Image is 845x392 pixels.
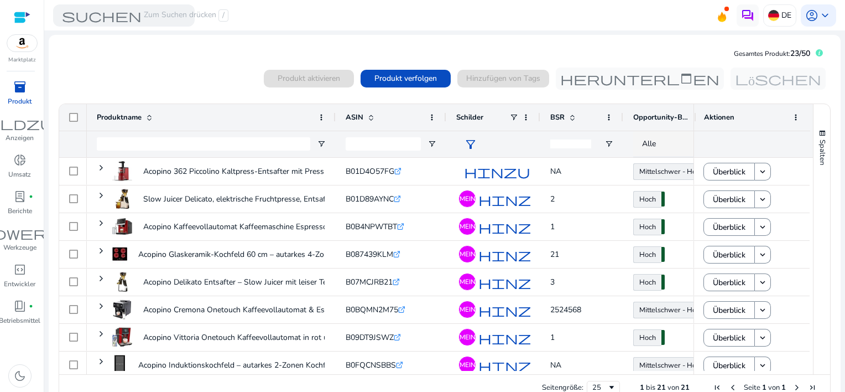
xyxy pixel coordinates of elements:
img: 41+HjKmU02L._AC_US100_.jpg [112,216,132,236]
span: Überblick [713,299,745,322]
p: Entwickler [4,279,35,289]
span: B0FQCNSBBS [346,360,396,370]
span: keyboard_arrow_down [818,9,832,22]
font: Hoch [639,194,656,204]
span: fiber_manual_record [29,194,33,199]
p: Produkt [8,96,32,106]
p: Acopino 362 Piccolino Kaltpress-Entsafter mit Press-Schnecken-Technik,BPA... [143,160,414,183]
p: Acopino Glaskeramik-Kochfeld 60 cm – autarkes 4-Zonen Ceranfeld... [138,243,377,266]
span: dark_mode [13,369,27,383]
font: Mittelschwer - Hoch [639,167,703,177]
button: Überblick [703,329,755,347]
span: MEIN [460,334,476,341]
img: de.svg [768,10,779,21]
button: Produkt verfolgen [361,70,451,87]
span: BSR [550,112,565,122]
p: DE [781,6,791,25]
span: Überblick [713,188,745,211]
span: Gesamtes Produkt: [734,49,790,58]
span: 90.20 [661,330,665,345]
font: Zum Suchen drücken [144,9,216,22]
span: book_4 [13,300,27,313]
span: suchen [62,9,142,22]
span: Überblick [713,244,745,266]
span: MEIN [460,195,476,202]
mat-icon: keyboard_arrow_down [758,194,768,204]
span: 85.13 [661,247,665,262]
p: Berichte [8,206,32,216]
span: filter_alt [464,138,477,151]
span: MEIN [460,306,476,313]
img: 41SPq3nDP7L._AC_SR38,50_.jpg [112,355,127,375]
span: MEIN [460,251,476,257]
span: NA [550,360,561,370]
p: Acopino Induktionskochfeld – autarkes 2-Zonen Kochfeld mit Flexzone,... [138,354,389,376]
input: ASIN-Filter-Eingang [346,137,421,151]
span: Überblick [713,161,745,183]
p: Umsatz [8,169,31,179]
button: Überblick [703,190,755,208]
span: 99.13 [661,192,665,207]
font: Hoch [639,277,656,287]
button: Überblick [703,163,755,180]
span: 1 [550,221,555,232]
font: Mittelschwer - Hoch [639,360,703,370]
span: B07MCJRB21 [346,277,393,287]
mat-icon: keyboard_arrow_down [758,360,768,370]
span: herunterladen [560,72,719,85]
span: Schilder [456,112,483,122]
font: Hoch [639,250,656,260]
mat-icon: keyboard_arrow_down [758,333,768,343]
font: Hoch [639,333,656,343]
font: Mittelschwer - Hoch [639,305,703,315]
input: Eingabe des Produktnamen-Filters [97,137,310,151]
p: Marktplatz [8,56,36,64]
span: inventory_2 [13,80,27,94]
div: Letzte Seite [808,383,817,392]
span: donut_small [13,153,27,167]
span: Opportunity-Bewertung [633,112,691,122]
button: Überblick [703,218,755,236]
div: Erste Seite [713,383,722,392]
span: MEIN [460,278,476,285]
img: 412loWt8nxL._AC_US100_.jpg [112,327,132,347]
span: Überblick [713,271,745,294]
p: Slow Juicer Delicato, elektrische Fruchtpresse, Entsaften von... [143,188,357,210]
span: B0BQMN2M75 [346,305,398,315]
span: code_blocks [13,263,27,276]
span: B01D89AYNC [346,194,394,204]
span: Überblick [713,327,745,349]
font: Hoch [639,222,656,232]
button: Überblick [703,357,755,374]
span: 2 [550,194,555,204]
span: B087439KLM [346,249,393,260]
span: 94.13 [661,219,665,234]
button: Filtermenü öffnen [604,140,613,148]
span: 23/50 [790,48,810,59]
span: hinzufügen [464,165,590,178]
p: Acopino Cremona Onetouch Kaffeevollautomat & Espresso... [143,298,353,321]
p: Acopino Delikato Entsafter – Slow Juicer mit leiser Technologie,... [143,271,367,293]
mat-icon: keyboard_arrow_down [758,250,768,260]
button: Filtermenü öffnen [317,140,326,148]
span: ASIN [346,112,363,122]
div: Vorherige Seite [728,383,737,392]
span: 2524568 [550,305,581,315]
span: NA [550,166,561,177]
span: / [218,9,228,22]
img: 4144HgprEJL._AC_SR38,50_.jpg [112,244,127,264]
span: hinzufügen [478,303,604,317]
span: Alle [642,138,656,149]
span: 3 [550,277,555,287]
span: hinzufügen [478,248,604,261]
span: account_circle [805,9,818,22]
mat-icon: keyboard_arrow_down [758,167,768,177]
span: hinzufügen [478,359,604,372]
span: hinzufügen [478,193,604,206]
span: B09DT9JSWZ [346,332,394,343]
button: Filtermenü öffnen [427,140,436,148]
span: Produktname [97,112,142,122]
p: Werkzeuge [3,243,36,252]
span: 1 [550,332,555,343]
div: Nächste Seite [792,383,801,392]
